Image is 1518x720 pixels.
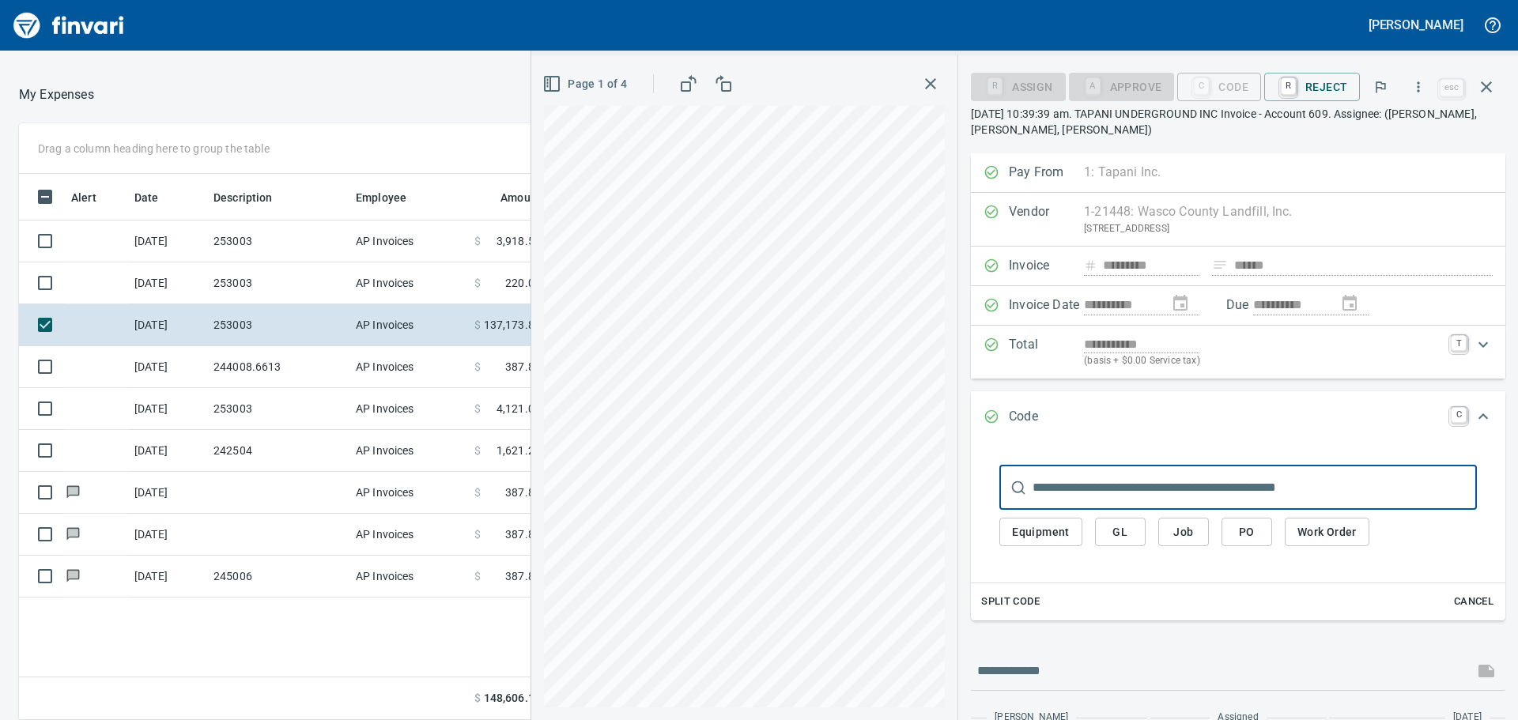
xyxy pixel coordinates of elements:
[38,141,270,156] p: Drag a column heading here to group the table
[128,514,207,556] td: [DATE]
[128,304,207,346] td: [DATE]
[207,221,349,262] td: 253003
[1281,77,1296,95] a: R
[128,221,207,262] td: [DATE]
[65,571,81,581] span: Has messages
[349,304,468,346] td: AP Invoices
[1440,79,1463,96] a: esc
[349,556,468,597] td: AP Invoices
[19,85,94,104] p: My Expenses
[1095,518,1146,547] button: GL
[65,529,81,539] span: Has messages
[505,484,541,500] span: 387.85
[128,262,207,304] td: [DATE]
[1448,590,1499,614] button: Cancel
[539,70,633,99] button: Page 1 of 4
[1012,522,1070,542] span: Equipment
[1009,335,1084,369] p: Total
[213,188,293,207] span: Description
[546,74,627,94] span: Page 1 of 4
[128,430,207,472] td: [DATE]
[207,262,349,304] td: 253003
[1158,518,1209,547] button: Job
[497,233,541,249] span: 3,918.58
[1363,70,1398,104] button: Flag
[9,6,128,44] img: Finvari
[505,359,541,375] span: 387.85
[349,262,468,304] td: AP Invoices
[128,346,207,388] td: [DATE]
[207,346,349,388] td: 244008.6613
[71,188,96,207] span: Alert
[1451,335,1467,351] a: T
[349,430,468,472] td: AP Invoices
[474,690,481,707] span: $
[207,304,349,346] td: 253003
[480,188,541,207] span: Amount
[999,518,1082,547] button: Equipment
[1108,522,1133,542] span: GL
[349,221,468,262] td: AP Invoices
[1285,518,1369,547] button: Work Order
[128,556,207,597] td: [DATE]
[971,106,1505,138] p: [DATE] 10:39:39 am. TAPANI UNDERGROUND INC Invoice - Account 609. Assignee: ([PERSON_NAME], [PERS...
[981,593,1040,611] span: Split Code
[474,233,481,249] span: $
[497,401,541,417] span: 4,121.05
[474,526,481,542] span: $
[128,388,207,430] td: [DATE]
[497,443,541,458] span: 1,621.25
[1084,353,1441,369] p: (basis + $0.00 Service tax)
[1009,407,1084,428] p: Code
[500,188,541,207] span: Amount
[356,188,406,207] span: Employee
[1222,518,1272,547] button: PO
[484,690,541,707] span: 148,606.11
[474,275,481,291] span: $
[349,346,468,388] td: AP Invoices
[1436,68,1505,106] span: Close invoice
[349,472,468,514] td: AP Invoices
[474,401,481,417] span: $
[134,188,159,207] span: Date
[977,590,1044,614] button: Split Code
[971,79,1065,92] div: Assign
[19,85,94,104] nav: breadcrumb
[474,359,481,375] span: $
[1365,13,1467,37] button: [PERSON_NAME]
[1297,522,1357,542] span: Work Order
[971,326,1505,379] div: Expand
[1451,407,1467,423] a: C
[1171,522,1196,542] span: Job
[505,568,541,584] span: 387.85
[1069,79,1175,92] div: Coding Required
[474,317,481,333] span: $
[65,487,81,497] span: Has messages
[207,556,349,597] td: 245006
[349,514,468,556] td: AP Invoices
[1234,522,1259,542] span: PO
[474,568,481,584] span: $
[971,391,1505,443] div: Expand
[474,484,481,500] span: $
[1277,74,1347,100] span: Reject
[128,472,207,514] td: [DATE]
[1177,79,1261,92] div: Code
[349,388,468,430] td: AP Invoices
[474,443,481,458] span: $
[356,188,427,207] span: Employee
[207,430,349,472] td: 242504
[71,188,117,207] span: Alert
[505,275,541,291] span: 220.00
[505,526,541,542] span: 387.85
[1467,652,1505,690] span: This records your message into the invoice and notifies anyone mentioned
[484,317,542,333] span: 137,173.83
[134,188,179,207] span: Date
[1452,593,1495,611] span: Cancel
[207,388,349,430] td: 253003
[971,443,1505,620] div: Expand
[1264,73,1360,101] button: RReject
[213,188,273,207] span: Description
[1369,17,1463,33] h5: [PERSON_NAME]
